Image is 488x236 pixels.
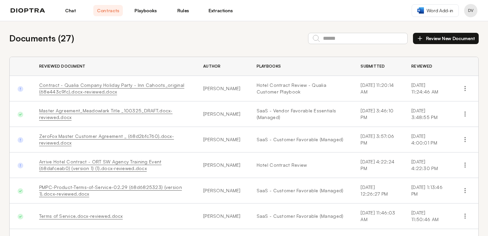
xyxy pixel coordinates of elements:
a: Master Agreement_Meadowlark Title _100325_DRAFT.docx-reviewed.docx [39,108,173,120]
td: [DATE] 1:13:46 PM [403,178,452,204]
td: [DATE] 3:48:55 PM [403,101,452,127]
a: Arrive Hotel Contract - ORT SW Agency Training Event (68dafceab0) (version 1) (1).docx-reviewed.docx [39,159,162,171]
a: ZeroFox Master Customer Agreement _ (68d2bfc760).docx-reviewed.docx [39,133,174,146]
td: [DATE] 3:46:10 PM [353,101,403,127]
img: word [417,7,424,14]
td: [DATE] 11:20:14 AM [353,76,403,101]
img: logo [11,8,45,13]
button: Review New Document [413,33,479,44]
span: Word Add-in [427,7,453,14]
a: Contracts [93,5,123,16]
a: SaaS - Customer Favorable (Managed) [257,187,345,194]
th: Reviewed [403,57,452,76]
a: Terms of Service.docx-reviewed.docx [39,213,123,219]
a: SaaS - Customer Favorable (Managed) [257,213,345,219]
th: Reviewed Document [31,57,195,76]
th: Author [195,57,249,76]
img: Done [18,214,23,219]
a: Extractions [206,5,235,16]
td: [PERSON_NAME] [195,76,249,101]
th: Playbooks [249,57,353,76]
td: [DATE] 11:24:46 AM [403,76,452,101]
td: [DATE] 12:26:27 PM [353,178,403,204]
td: [DATE] 3:57:06 PM [353,127,403,152]
td: [PERSON_NAME] [195,152,249,178]
img: Done [18,163,23,168]
a: Hotel Contract Review - Qualia Customer Playbook [257,82,345,95]
td: [DATE] 4:22:24 PM [353,152,403,178]
a: Word Add-in [412,4,459,17]
a: Playbooks [131,5,160,16]
td: [PERSON_NAME] [195,127,249,152]
td: [DATE] 4:00:01 PM [403,127,452,152]
img: Done [18,188,23,194]
a: Hotel Contract Review [257,162,345,168]
img: Done [18,137,23,143]
img: Done [18,112,23,117]
img: Done [18,86,23,92]
td: [DATE] 11:46:03 AM [353,204,403,229]
td: [DATE] 4:22:30 PM [403,152,452,178]
a: SaaS - Customer Favorable (Managed) [257,136,345,143]
a: Chat [56,5,85,16]
th: Submitted [353,57,403,76]
td: [PERSON_NAME] [195,101,249,127]
button: Profile menu [464,4,477,17]
td: [PERSON_NAME] [195,204,249,229]
a: PMPC-Product-Terms-of-Service-02.29 (68d6825323) (version 1).docx-reviewed.docx [39,184,182,197]
a: Contract - Qualia Company Holiday Party - Inn Cahoots_original (68e443c9fc).docx-reviewed.docx [39,82,184,94]
td: [PERSON_NAME] [195,178,249,204]
td: [DATE] 11:50:46 AM [403,204,452,229]
h2: Documents ( 27 ) [9,32,74,45]
a: SaaS - Vendor Favorable Essentials (Managed) [257,107,345,121]
a: Rules [168,5,198,16]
